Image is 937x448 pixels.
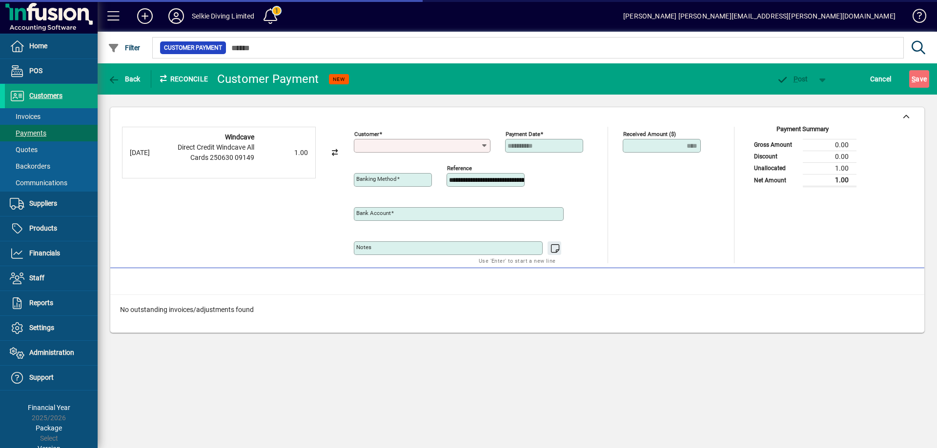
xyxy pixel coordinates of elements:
a: Suppliers [5,192,98,216]
span: Support [29,373,54,381]
span: Filter [108,44,141,52]
div: 1.00 [259,148,308,158]
mat-label: Customer [354,131,379,137]
button: Post [772,70,813,88]
div: Selkie Diving Limited [192,8,255,24]
td: 1.00 [803,174,856,186]
a: Settings [5,316,98,340]
td: 0.00 [803,139,856,151]
mat-label: Reference [447,165,472,172]
a: Products [5,216,98,241]
mat-label: Received Amount ($) [623,131,676,137]
a: Payments [5,125,98,141]
span: Back [108,75,141,83]
div: Reconcile [151,71,210,87]
button: Back [105,70,143,88]
div: No outstanding invoices/adjustments found [110,295,924,325]
strong: Windcave [225,133,254,141]
button: Save [909,70,929,88]
span: Cancel [870,71,892,87]
span: Financials [29,249,60,257]
a: Financials [5,241,98,266]
div: Payment Summary [749,124,856,139]
td: 1.00 [803,162,856,174]
button: Cancel [868,70,894,88]
td: 0.00 [803,151,856,162]
mat-label: Banking method [356,175,397,182]
span: Invoices [10,113,41,120]
div: [PERSON_NAME] [PERSON_NAME][EMAIL_ADDRESS][PERSON_NAME][DOMAIN_NAME] [623,8,896,24]
button: Filter [105,39,143,57]
span: Communications [10,179,67,187]
span: Staff [29,274,44,282]
span: Direct Credit Windcave All Cards 250630 09149 [178,143,254,161]
span: Suppliers [29,199,57,207]
a: Quotes [5,141,98,158]
a: Administration [5,341,98,365]
td: Discount [749,151,803,162]
span: Package [36,424,62,432]
mat-label: Notes [356,244,371,251]
a: Backorders [5,158,98,175]
app-page-header-button: Back [98,70,151,88]
span: S [912,75,916,83]
span: Quotes [10,146,38,154]
span: Customers [29,92,62,99]
span: Products [29,224,57,232]
mat-hint: Use 'Enter' to start a new line [479,255,555,266]
div: Customer Payment [217,71,319,87]
span: Settings [29,324,54,331]
td: Gross Amount [749,139,803,151]
button: Profile [161,7,192,25]
span: POS [29,67,42,75]
td: Net Amount [749,174,803,186]
span: ave [912,71,927,87]
span: NEW [333,76,345,82]
span: Administration [29,349,74,356]
mat-label: Payment Date [506,131,540,137]
span: Payments [10,129,46,137]
a: Home [5,34,98,58]
a: Invoices [5,108,98,125]
span: Customer Payment [164,43,222,53]
a: POS [5,59,98,83]
app-page-summary-card: Payment Summary [749,127,856,187]
a: Support [5,366,98,390]
button: Add [129,7,161,25]
span: Home [29,42,47,50]
a: Staff [5,266,98,291]
a: Reports [5,291,98,315]
a: Communications [5,175,98,191]
span: ost [776,75,808,83]
span: Backorders [10,162,50,170]
td: Unallocated [749,162,803,174]
mat-label: Bank Account [356,210,391,216]
span: P [794,75,798,83]
span: Reports [29,299,53,307]
a: Knowledge Base [905,2,925,34]
span: Financial Year [28,404,70,411]
div: [DATE] [130,148,169,158]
